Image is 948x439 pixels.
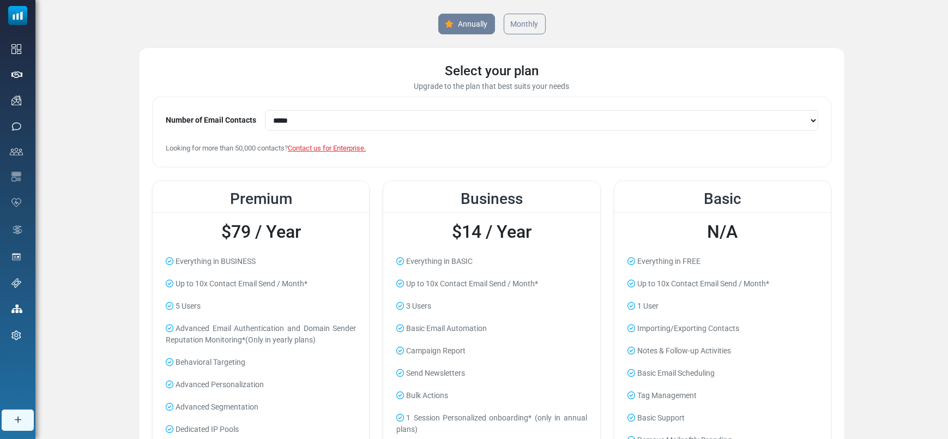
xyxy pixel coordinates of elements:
li: 1 User [623,296,822,316]
li: Up to 10x Contact Email Send / Month* [161,274,360,294]
li: Bulk Actions [392,386,591,406]
a: Annually [438,14,495,34]
img: email-templates-icon.svg [11,172,21,182]
li: Advanced Segmentation [161,397,360,417]
img: domain-health-icon.svg [11,198,21,207]
h2: $79 / Year [161,221,360,242]
img: sms-icon.png [11,122,21,131]
img: workflow.svg [11,224,23,236]
li: Behavioral Targeting [161,352,360,372]
li: Advanced Email Authentication and Domain Sender Reputation Monitoring*(Only in yearly plans) [161,318,360,350]
li: Basic Email Automation [392,318,591,339]
span: Business [461,190,523,208]
a: Monthly [504,14,546,34]
li: Tag Management [623,386,822,406]
img: landing_pages.svg [11,252,21,262]
li: Up to 10x Contact Email Send / Month* [623,274,822,294]
div: Select your plan [152,61,831,81]
img: campaigns-icon.png [11,95,21,105]
li: Send Newsletters [392,363,591,383]
li: Everything in BASIC [392,251,591,272]
img: support-icon.svg [11,278,21,288]
span: Premium [230,190,292,208]
li: Notes & Follow-up Activities [623,341,822,361]
div: Upgrade to the plan that best suits your needs [152,81,831,92]
li: Up to 10x Contact Email Send / Month* [392,274,591,294]
li: Advanced Personalization [161,375,360,395]
img: mailsoftly_icon_blue_white.svg [8,6,27,25]
li: Everything in FREE [623,251,822,272]
a: Contact us for Enterprise. [288,144,366,152]
li: Everything in BUSINESS [161,251,360,272]
label: Number of Email Contacts [166,115,256,126]
img: settings-icon.svg [11,330,21,340]
li: 3 Users [392,296,591,316]
li: Importing/Exporting Contacts [623,318,822,339]
img: contacts-icon.svg [10,148,23,155]
li: Campaign Report [392,341,591,361]
img: dashboard-icon.svg [11,44,21,54]
li: Basic Support [623,408,822,428]
h2: N/A [623,221,822,242]
span: Looking for more than 50,000 contacts? [166,144,366,152]
span: Basic [704,190,741,208]
h2: $14 / Year [392,221,591,242]
li: 5 Users [161,296,360,316]
li: Basic Email Scheduling [623,363,822,383]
